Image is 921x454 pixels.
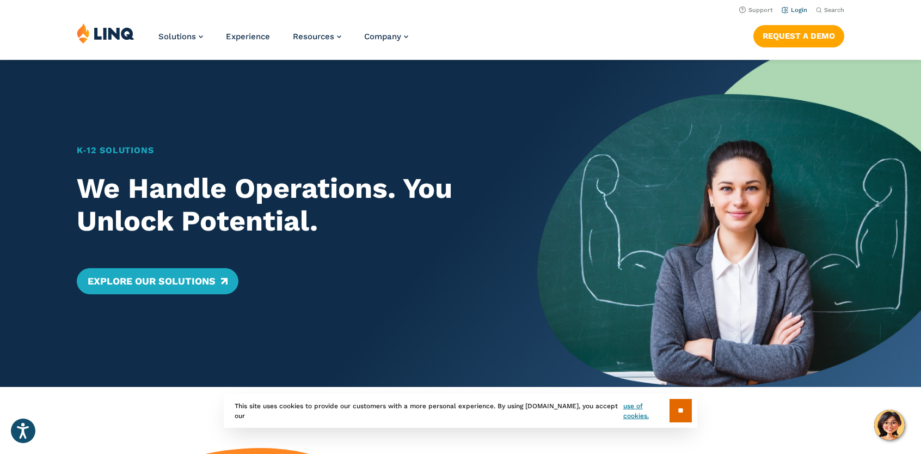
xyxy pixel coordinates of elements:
h1: K‑12 Solutions [77,144,500,157]
button: Hello, have a question? Let’s chat. [874,410,905,440]
span: Search [824,7,844,14]
a: Company [364,32,408,41]
span: Resources [293,32,334,41]
img: LINQ | K‑12 Software [77,23,134,44]
a: Explore Our Solutions [77,268,238,294]
a: Request a Demo [753,25,844,47]
img: Home Banner [537,60,921,387]
a: Login [782,7,807,14]
nav: Button Navigation [753,23,844,47]
a: Experience [226,32,270,41]
a: use of cookies. [623,401,670,421]
nav: Primary Navigation [158,23,408,59]
span: Company [364,32,401,41]
div: This site uses cookies to provide our customers with a more personal experience. By using [DOMAIN... [224,394,697,428]
span: Solutions [158,32,196,41]
button: Open Search Bar [816,6,844,14]
h2: We Handle Operations. You Unlock Potential. [77,172,500,238]
a: Support [739,7,773,14]
a: Solutions [158,32,203,41]
a: Resources [293,32,341,41]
